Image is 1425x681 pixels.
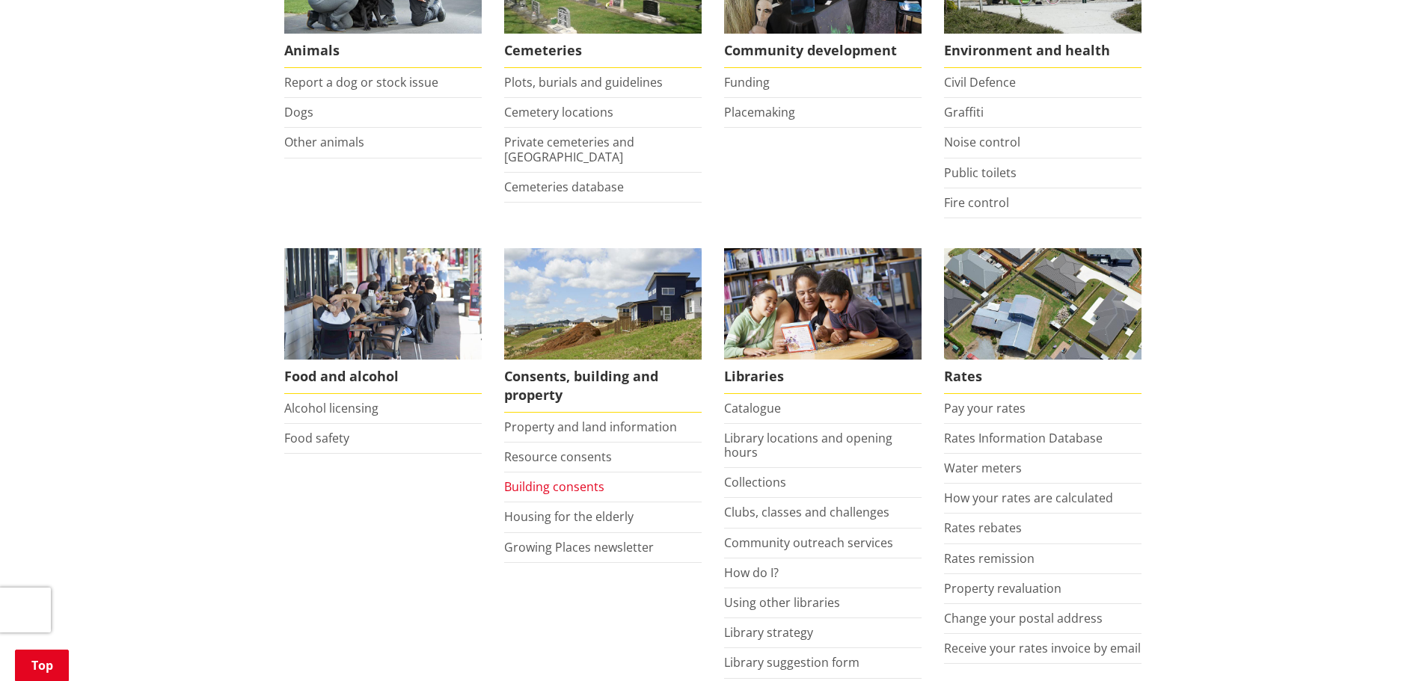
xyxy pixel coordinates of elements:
img: Food and Alcohol in the Waikato [284,248,482,360]
span: Environment and health [944,34,1141,68]
a: Housing for the elderly [504,508,634,525]
a: Using other libraries [724,594,840,611]
a: How your rates are calculated [944,490,1113,506]
img: Rates-thumbnail [944,248,1141,360]
span: Community development [724,34,922,68]
a: Public toilets [944,164,1017,181]
a: Rates remission [944,550,1035,567]
span: Cemeteries [504,34,702,68]
img: Waikato District Council libraries [724,248,922,360]
iframe: Messenger Launcher [1356,618,1410,672]
a: Cemeteries database [504,179,624,195]
a: Growing Places newsletter [504,539,654,555]
a: Catalogue [724,400,781,416]
a: Property and land information [504,419,677,435]
span: Consents, building and property [504,360,702,413]
a: Library locations and opening hours [724,430,892,460]
a: Pay your rates online Rates [944,248,1141,394]
a: Receive your rates invoice by email [944,640,1141,656]
a: New Pokeno housing development Consents, building and property [504,248,702,413]
a: Water meters [944,460,1022,476]
a: Property revaluation [944,580,1061,597]
a: Funding [724,74,770,90]
a: Dogs [284,104,313,120]
a: Resource consents [504,449,612,465]
a: Food and Alcohol in the Waikato Food and alcohol [284,248,482,394]
a: Community outreach services [724,534,893,551]
span: Rates [944,360,1141,394]
a: Food safety [284,430,349,446]
a: Graffiti [944,104,984,120]
a: Cemetery locations [504,104,613,120]
img: Land and property thumbnail [504,248,702,360]
a: Pay your rates [944,400,1026,416]
a: Rates rebates [944,520,1022,536]
span: Animals [284,34,482,68]
a: Clubs, classes and challenges [724,504,889,520]
a: Civil Defence [944,74,1016,90]
a: Collections [724,474,786,490]
a: Plots, burials and guidelines [504,74,663,90]
a: Library suggestion form [724,654,859,671]
a: Library strategy [724,624,813,641]
a: Other animals [284,134,364,150]
span: Food and alcohol [284,360,482,394]
a: Private cemeteries and [GEOGRAPHIC_DATA] [504,134,634,164]
a: How do I? [724,564,779,581]
a: Noise control [944,134,1020,150]
a: Library membership is free to everyone who lives in the Waikato district. Libraries [724,248,922,394]
a: Fire control [944,194,1009,211]
a: Top [15,650,69,681]
a: Rates Information Database [944,430,1103,446]
a: Building consents [504,478,604,495]
a: Report a dog or stock issue [284,74,438,90]
a: Alcohol licensing [284,400,379,416]
a: Change your postal address [944,610,1103,626]
span: Libraries [724,360,922,394]
a: Placemaking [724,104,795,120]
